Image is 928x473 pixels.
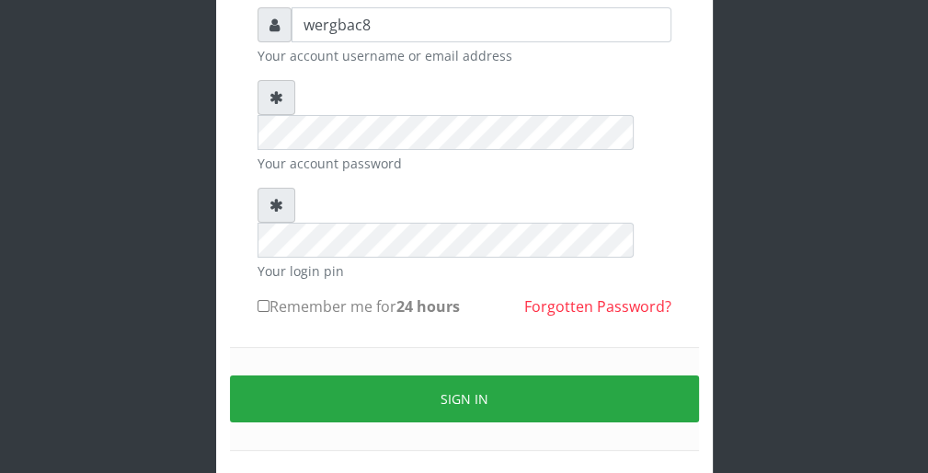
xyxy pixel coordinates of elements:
[258,261,671,281] small: Your login pin
[258,300,269,312] input: Remember me for24 hours
[258,46,671,65] small: Your account username or email address
[258,295,460,317] label: Remember me for
[396,296,460,317] b: 24 hours
[230,375,699,422] button: Sign in
[292,7,671,42] input: Username or email address
[524,296,671,317] a: Forgotten Password?
[258,154,671,173] small: Your account password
